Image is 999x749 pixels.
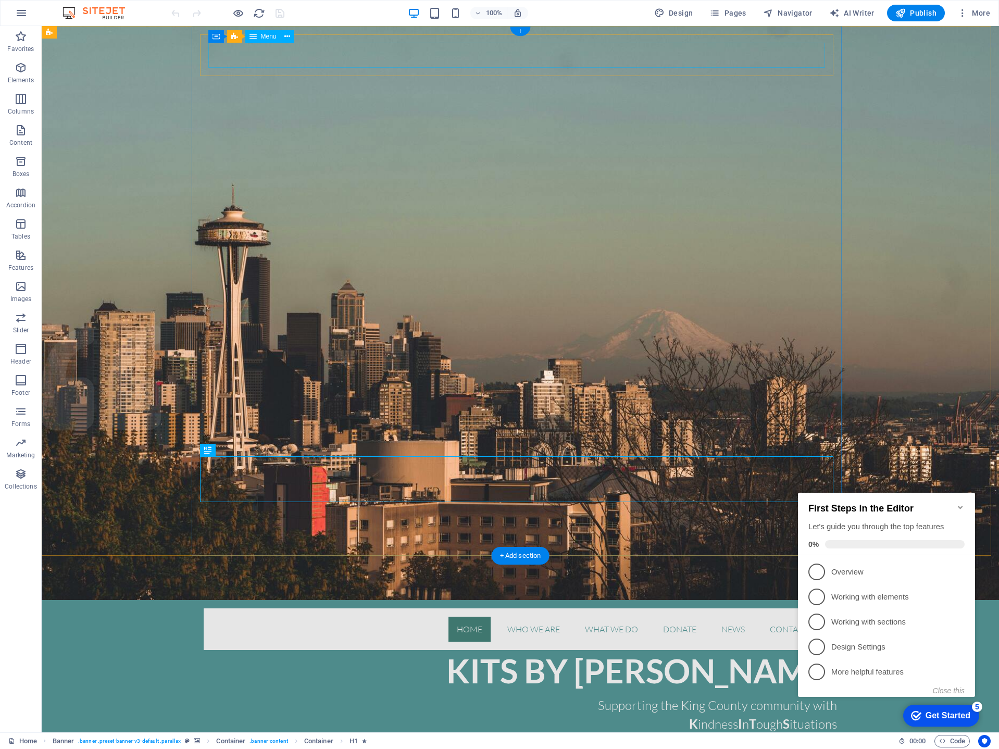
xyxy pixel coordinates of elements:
button: More [953,5,994,21]
p: Content [9,139,32,147]
p: Boxes [13,170,30,178]
p: Marketing [6,451,35,459]
span: Publish [895,8,936,18]
span: Menu [261,33,277,40]
div: Get Started 5 items remaining, 0% complete [109,227,185,249]
button: Code [934,735,970,747]
p: Images [10,295,32,303]
span: Code [939,735,965,747]
button: AI Writer [825,5,879,21]
i: On resize automatically adjust zoom level to fit chosen device. [513,8,522,18]
button: reload [253,7,265,19]
p: Slider [13,326,29,334]
p: Collections [5,482,36,491]
div: Let's guide you through the top features [15,44,171,55]
span: 00 00 [909,735,926,747]
p: Forms [11,420,30,428]
h2: First Steps in the Editor [15,26,171,36]
span: Navigator [763,8,813,18]
li: Overview [4,82,181,107]
p: Features [8,264,33,272]
div: + [510,27,530,36]
span: More [957,8,990,18]
div: 5 [178,224,189,234]
nav: breadcrumb [53,735,367,747]
button: Usercentrics [978,735,991,747]
span: Click to select. Double-click to edit [216,735,245,747]
span: . banner-content [249,735,288,747]
p: Design Settings [38,164,163,175]
li: Working with elements [4,107,181,132]
span: AI Writer [829,8,875,18]
p: Header [10,357,31,366]
img: Editor Logo [60,7,138,19]
span: : [917,737,918,745]
p: Overview [38,89,163,100]
button: 100% [470,7,507,19]
h6: 100% [486,7,503,19]
button: Close this [139,209,171,217]
button: Navigator [759,5,817,21]
span: 0% [15,63,31,71]
h6: Session time [898,735,926,747]
p: Working with sections [38,139,163,150]
button: Design [650,5,697,21]
span: Pages [709,8,746,18]
p: Elements [8,76,34,84]
li: Working with sections [4,132,181,157]
button: Publish [887,5,945,21]
p: More helpful features [38,189,163,200]
div: Minimize checklist [163,26,171,34]
div: Get Started [132,233,177,243]
span: Click to select. Double-click to edit [349,735,358,747]
i: Reload page [253,7,265,19]
p: Favorites [7,45,34,53]
i: This element is a customizable preset [185,738,190,744]
div: + Add section [492,547,550,565]
i: Element contains an animation [362,738,367,744]
p: Tables [11,232,30,241]
li: Design Settings [4,157,181,182]
span: Click to select. Double-click to edit [304,735,333,747]
li: More helpful features [4,182,181,207]
span: . banner .preset-banner-v3-default .parallax [78,735,181,747]
span: Design [654,8,693,18]
p: Accordion [6,201,35,209]
p: Footer [11,389,30,397]
a: Click to cancel selection. Double-click to open Pages [8,735,37,747]
i: This element contains a background [194,738,200,744]
span: Click to select. Double-click to edit [53,735,74,747]
p: Columns [8,107,34,116]
button: Pages [705,5,750,21]
p: Working with elements [38,114,163,125]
